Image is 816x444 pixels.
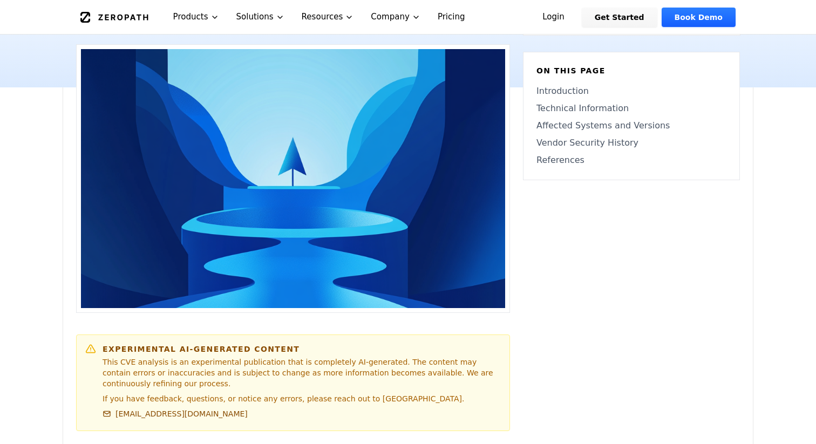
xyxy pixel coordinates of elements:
a: Login [529,8,577,27]
a: Introduction [536,85,726,98]
h6: On this page [536,65,726,76]
a: Book Demo [662,8,736,27]
a: References [536,154,726,167]
a: Vendor Security History [536,136,726,149]
a: Technical Information [536,102,726,115]
h6: Experimental AI-Generated Content [103,344,501,354]
a: [EMAIL_ADDRESS][DOMAIN_NAME] [103,408,248,419]
a: Affected Systems and Versions [536,119,726,132]
img: Azure OpenAI CVE-2025-53767 SSRF Privilege Escalation: Brief Summary and Technical Review [81,49,505,308]
p: This CVE analysis is an experimental publication that is completely AI-generated. The content may... [103,357,501,389]
p: If you have feedback, questions, or notice any errors, please reach out to [GEOGRAPHIC_DATA]. [103,393,501,404]
a: Get Started [582,8,657,27]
